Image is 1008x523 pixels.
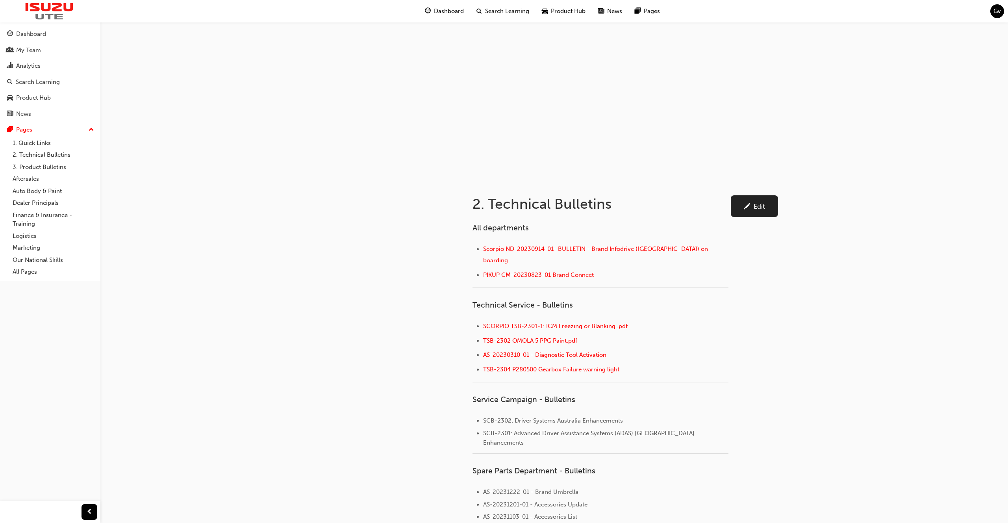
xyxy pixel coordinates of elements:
[7,31,13,38] span: guage-icon
[483,351,606,358] a: AS-20230310-01 - Diagnostic Tool Activation
[483,323,628,330] a: SCORPIO TSB-2301-1: ICM Freezing or Blanking .pdf
[483,417,623,424] span: SCB-2302: Driver Systems Australia Enhancements
[993,7,1001,16] span: Gv
[3,122,97,137] button: Pages
[483,430,696,446] span: SCB-2301: Advanced Driver Assistance Systems (ADAS) [GEOGRAPHIC_DATA] Enhancements
[3,43,97,57] a: My Team
[472,195,731,213] h1: 2. Technical Bulletins
[3,91,97,105] a: Product Hub
[16,30,46,39] div: Dashboard
[3,107,97,121] a: News
[419,3,470,19] a: guage-iconDashboard
[89,125,94,135] span: up-icon
[483,488,578,495] span: AS-20231222-01 - Brand Umbrella
[434,7,464,16] span: Dashboard
[87,507,93,517] span: prev-icon
[472,466,595,475] span: Spare Parts Department - Bulletins
[9,266,97,278] a: All Pages
[9,230,97,242] a: Logistics
[9,209,97,230] a: Finance & Insurance - Training
[644,7,660,16] span: Pages
[7,47,13,54] span: people-icon
[16,78,60,87] div: Search Learning
[425,6,431,16] span: guage-icon
[7,95,13,102] span: car-icon
[9,185,97,197] a: Auto Body & Paint
[16,125,32,134] div: Pages
[7,79,13,86] span: search-icon
[9,197,97,209] a: Dealer Principals
[542,6,548,16] span: car-icon
[628,3,666,19] a: pages-iconPages
[635,6,641,16] span: pages-icon
[990,4,1004,18] button: Gv
[483,366,619,373] a: TSB-2304 P280500 Gearbox Failure warning light
[3,75,97,89] a: Search Learning
[9,254,97,266] a: Our National Skills
[472,395,575,404] span: Service Campaign - Bulletins
[7,126,13,134] span: pages-icon
[4,3,94,20] img: dingo
[7,63,13,70] span: chart-icon
[483,245,710,264] a: Scorpio ND-20230914-01- BULLETIN - Brand Infodrive ([GEOGRAPHIC_DATA]) on boarding
[9,173,97,185] a: Aftersales
[470,3,535,19] a: search-iconSearch Learning
[16,46,41,55] div: My Team
[3,27,97,41] a: Dashboard
[535,3,592,19] a: car-iconProduct Hub
[483,271,594,278] a: PIKUP CM-20230823-01 Brand Connect
[754,202,765,210] div: Edit
[7,111,13,118] span: news-icon
[9,137,97,149] a: 1. Quick Links
[592,3,628,19] a: news-iconNews
[3,59,97,73] a: Analytics
[9,161,97,173] a: 3. Product Bulletins
[3,25,97,122] button: DashboardMy TeamAnalyticsSearch LearningProduct HubNews
[472,300,573,310] span: Technical Service - Bulletins
[744,203,750,211] span: pencil-icon
[476,6,482,16] span: search-icon
[16,61,41,70] div: Analytics
[483,501,587,508] span: AS-20231201-01 - Accessories Update
[485,7,529,16] span: Search Learning
[731,195,778,217] a: Edit
[472,223,529,232] span: All departments
[16,93,51,102] div: Product Hub
[16,109,31,119] div: News
[607,7,622,16] span: News
[483,337,577,344] a: TSB-2302 OMOLA 5 PPG Paint.pdf
[483,513,577,520] span: AS-20231103-01 - Accessories List
[9,242,97,254] a: Marketing
[9,149,97,161] a: 2. Technical Bulletins
[598,6,604,16] span: news-icon
[551,7,586,16] span: Product Hub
